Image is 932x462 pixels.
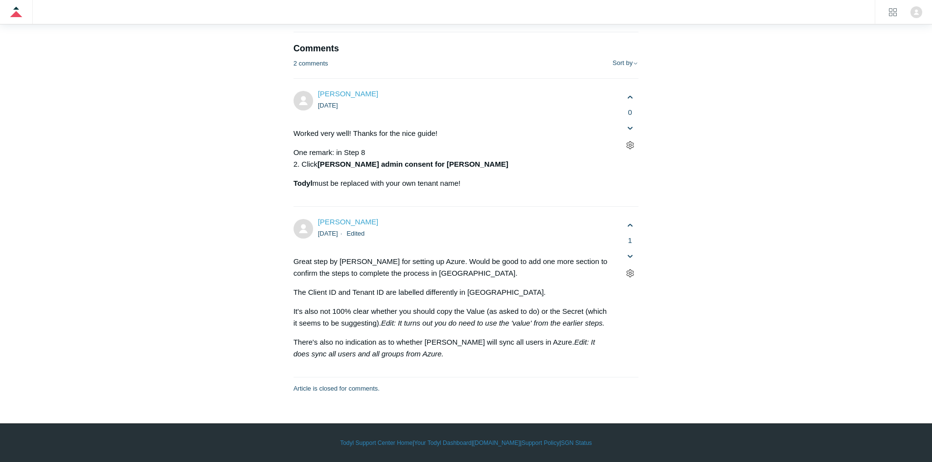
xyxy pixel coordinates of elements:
[910,6,922,18] img: user avatar
[294,256,612,279] p: Great step by [PERSON_NAME] for setting up Azure. Would be good to add one more section to confir...
[318,89,378,98] span: Erwin Geirnaert
[613,60,638,67] button: Sort by
[294,179,313,187] strong: Todyl
[621,235,638,246] span: 1
[294,286,612,298] p: The Client ID and Tenant ID are labelled differently in [GEOGRAPHIC_DATA].
[561,439,592,447] a: SGN Status
[473,439,520,447] a: [DOMAIN_NAME]
[621,88,638,106] button: This comment was helpful
[294,128,612,139] p: Worked very well! Thanks for the nice guide!
[346,230,364,237] li: Edited
[318,218,378,226] a: [PERSON_NAME]
[294,147,612,170] p: One remark: in Step 8 2. Click
[621,107,638,118] span: 0
[621,248,638,265] button: This comment was not helpful
[522,439,559,447] a: Support Policy
[340,439,412,447] a: Todyl Support Center Home
[381,319,605,327] em: Edit: It turns out you do need to use the 'value' from the earlier steps.
[621,217,638,234] button: This comment was helpful
[621,137,638,154] button: Comment actions
[621,265,638,282] button: Comment actions
[910,6,922,18] zd-hc-trigger: Click your profile icon to open the profile menu
[294,306,612,329] p: It's also not 100% clear whether you should copy the Value (as asked to do) or the Secret (which ...
[414,439,471,447] a: Your Todyl Dashboard
[318,230,338,237] time: 08/23/2021, 02:44
[294,59,328,68] p: 2 comments
[182,439,750,447] div: | | | |
[621,120,638,137] button: This comment was not helpful
[318,89,378,98] a: [PERSON_NAME]
[294,42,639,55] h2: Comments
[318,160,508,168] strong: [PERSON_NAME] admin consent for [PERSON_NAME]
[294,336,612,360] p: There's also no indication as to whether [PERSON_NAME] will sync all users in Azure.
[294,384,380,394] p: Article is closed for comments.
[318,102,338,109] time: 06/07/2021, 09:45
[318,218,378,226] span: Stuart Brown
[294,177,612,189] p: must be replaced with your own tenant name!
